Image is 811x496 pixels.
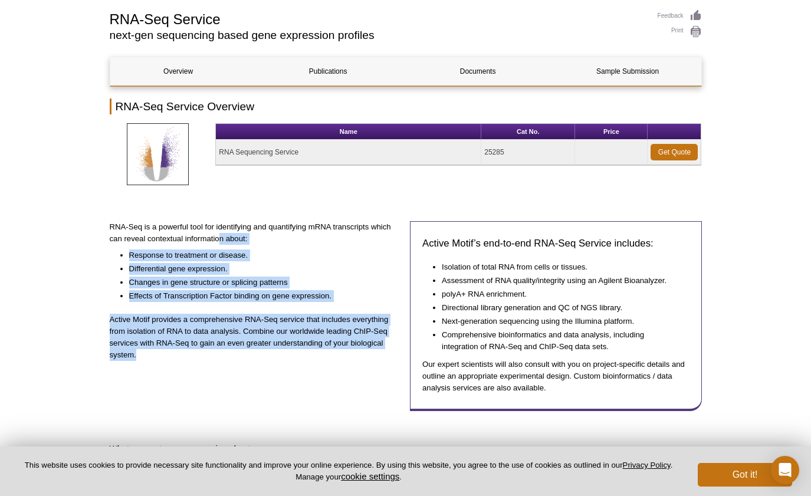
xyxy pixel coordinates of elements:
[442,260,678,273] li: Isolation of total RNA from cells or tissues.
[651,144,698,160] a: Get Quote
[110,221,402,245] p: RNA-Seq is a powerful tool for identifying and quantifying mRNA transcripts which can reveal cont...
[260,57,396,86] a: Publications
[216,124,481,140] th: Name
[560,57,696,86] a: Sample Submission
[442,327,678,353] li: Comprehensive bioinformatics and data analysis, including integration of RNA-Seq and ChIP-Seq dat...
[698,463,792,487] button: Got it!
[442,287,678,300] li: polyA+ RNA enrichment.
[771,456,799,484] div: Open Intercom Messenger
[110,444,702,454] h4: What our customers are saying about us:
[110,9,646,27] h1: RNA-Seq Service
[216,140,481,165] td: RNA Sequencing Service
[110,98,702,114] h2: RNA-Seq Service Overview
[575,124,648,140] th: Price
[110,30,646,41] h2: next-gen sequencing based gene expression profiles
[658,9,702,22] a: Feedback
[623,461,671,469] a: Privacy Policy
[129,288,390,302] li: Effects of Transcription Factor binding on gene expression.
[127,123,189,185] img: RNA-Seq Services
[442,300,678,314] li: Directional library generation and QC of NGS library.
[422,359,689,394] p: Our expert scientists will also consult with you on project-specific details and outline an appro...
[422,236,689,251] h3: Active Motif’s end-to-end RNA-Seq Service includes:
[110,314,402,361] p: Active Motif provides a comprehensive RNA-Seq service that includes everything from isolation of ...
[481,140,575,165] td: 25285
[442,314,678,327] li: Next-generation sequencing using the Illumina platform.
[658,25,702,38] a: Print
[129,275,390,288] li: Changes in gene structure or splicing patterns
[129,261,390,275] li: Differential gene expression.
[341,471,399,481] button: cookie settings
[410,57,546,86] a: Documents
[442,273,678,287] li: Assessment of RNA quality/integrity using an Agilent Bioanalyzer.
[19,460,678,482] p: This website uses cookies to provide necessary site functionality and improve your online experie...
[129,248,390,261] li: Response to treatment or disease.
[481,124,575,140] th: Cat No.
[110,57,247,86] a: Overview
